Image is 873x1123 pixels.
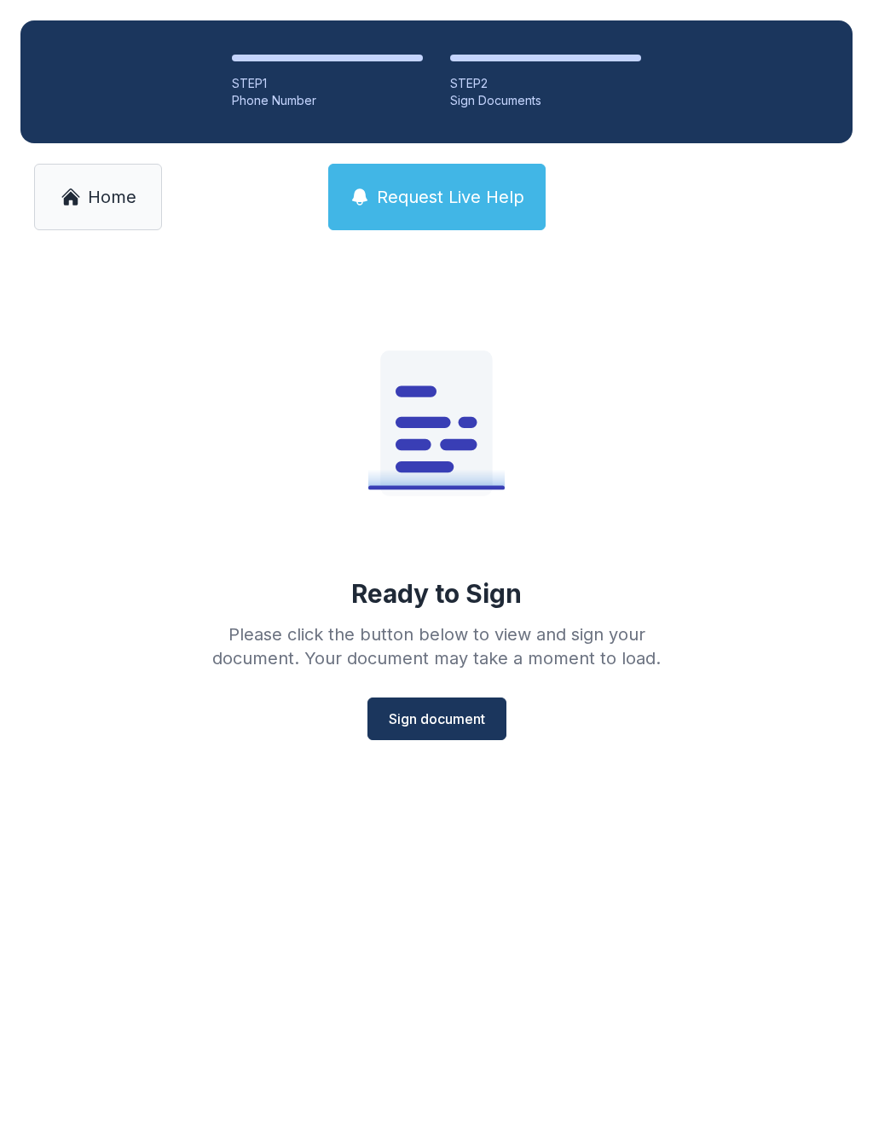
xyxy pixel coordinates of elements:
[351,578,522,609] div: Ready to Sign
[377,185,524,209] span: Request Live Help
[450,92,641,109] div: Sign Documents
[232,92,423,109] div: Phone Number
[389,709,485,729] span: Sign document
[191,622,682,670] div: Please click the button below to view and sign your document. Your document may take a moment to ...
[88,185,136,209] span: Home
[450,75,641,92] div: STEP 2
[232,75,423,92] div: STEP 1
